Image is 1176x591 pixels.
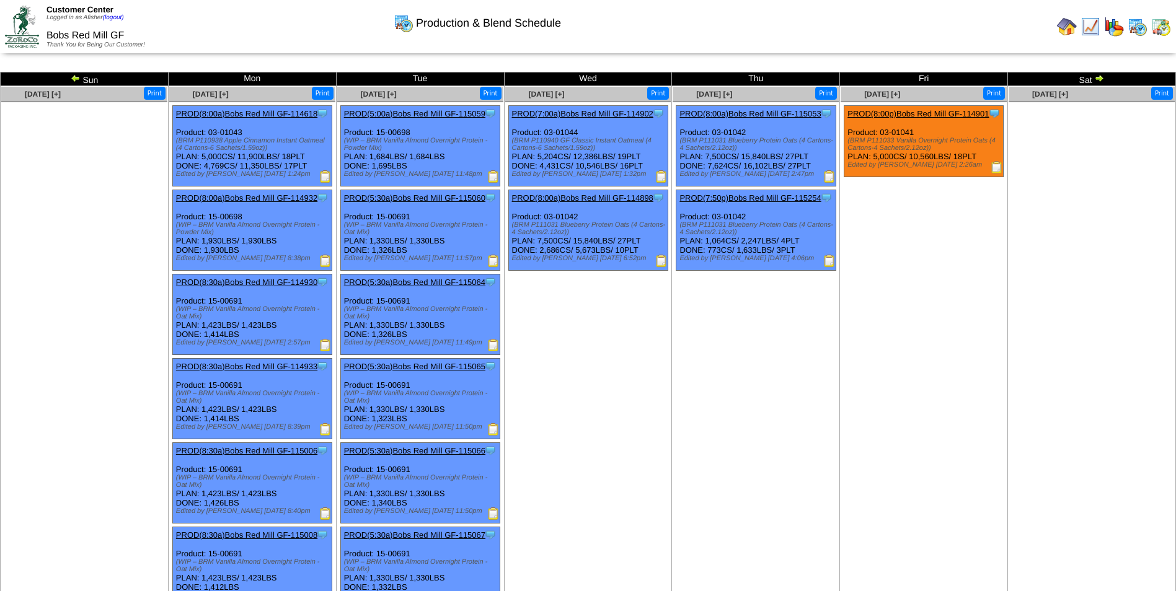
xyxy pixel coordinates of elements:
div: Product: 03-01041 PLAN: 5,000CS / 10,560LBS / 18PLT [844,106,1004,177]
img: ZoRoCo_Logo(Green%26Foil)%20jpg.webp [5,6,39,47]
div: Edited by [PERSON_NAME] [DATE] 1:24pm [176,170,332,178]
img: Production Report [487,423,500,436]
span: Production & Blend Schedule [416,17,561,30]
img: Tooltip [652,191,665,204]
a: [DATE] [+] [864,90,900,98]
a: PROD(5:30a)Bobs Red Mill GF-115066 [344,446,485,455]
div: (WIP – BRM Vanilla Almond Overnight Protein - Powder Mix) [344,137,500,152]
img: Tooltip [484,107,497,120]
div: (BRM P111033 Vanilla Overnight Protein Oats (4 Cartons-4 Sachets/2.12oz)) [847,137,1003,152]
td: Sun [1,72,169,86]
a: PROD(8:30a)Bobs Red Mill GF-114930 [176,278,317,287]
div: Product: 15-00698 PLAN: 1,684LBS / 1,684LBS DONE: 1,695LBS [340,106,500,186]
div: Edited by [PERSON_NAME] [DATE] 8:39pm [176,423,332,431]
span: Thank You for Being Our Customer! [46,42,145,48]
a: PROD(8:30a)Bobs Red Mill GF-115008 [176,530,317,540]
img: line_graph.gif [1081,17,1100,37]
a: PROD(8:30a)Bobs Red Mill GF-114933 [176,362,317,371]
img: Tooltip [484,528,497,541]
div: Edited by [PERSON_NAME] [DATE] 11:50pm [344,423,500,431]
img: Tooltip [988,107,1001,120]
a: PROD(8:30a)Bobs Red Mill GF-115006 [176,446,317,455]
img: Production Report [319,339,332,351]
div: Product: 15-00691 PLAN: 1,330LBS / 1,330LBS DONE: 1,326LBS [340,274,500,355]
div: Edited by [PERSON_NAME] [DATE] 8:38pm [176,255,332,262]
a: [DATE] [+] [193,90,229,98]
img: Production Report [487,507,500,520]
button: Print [647,87,669,100]
a: (logout) [103,14,124,21]
a: [DATE] [+] [528,90,564,98]
a: [DATE] [+] [696,90,732,98]
span: [DATE] [+] [361,90,397,98]
div: Product: 15-00698 PLAN: 1,930LBS / 1,930LBS DONE: 1,930LBS [172,190,332,271]
div: Product: 15-00691 PLAN: 1,330LBS / 1,330LBS DONE: 1,340LBS [340,443,500,523]
a: PROD(8:00a)Bobs Red Mill GF-114932 [176,193,317,203]
div: Product: 03-01042 PLAN: 7,500CS / 15,840LBS / 27PLT DONE: 7,624CS / 16,102LBS / 27PLT [676,106,836,186]
button: Print [1151,87,1173,100]
a: PROD(7:50p)Bobs Red Mill GF-115254 [679,193,821,203]
div: Edited by [PERSON_NAME] [DATE] 2:26am [847,161,1003,169]
img: Production Report [487,255,500,267]
div: (BRM P110940 GF Classic Instant Oatmeal (4 Cartons-6 Sachets/1.59oz)) [512,137,668,152]
div: (WIP – BRM Vanilla Almond Overnight Protein - Oat Mix) [344,474,500,489]
img: Tooltip [484,444,497,457]
a: PROD(8:00a)Bobs Red Mill GF-114618 [176,109,317,118]
button: Print [815,87,837,100]
div: Edited by [PERSON_NAME] [DATE] 8:40pm [176,507,332,515]
img: arrowright.gif [1094,73,1104,83]
img: Tooltip [484,360,497,372]
div: (WIP – BRM Vanilla Almond Overnight Protein - Oat Mix) [176,305,332,320]
a: PROD(5:30a)Bobs Red Mill GF-115060 [344,193,485,203]
img: arrowleft.gif [71,73,81,83]
img: Tooltip [820,107,833,120]
button: Print [144,87,166,100]
div: (WIP – BRM Vanilla Almond Overnight Protein - Oat Mix) [176,474,332,489]
td: Thu [672,72,840,86]
td: Fri [840,72,1008,86]
a: PROD(5:30a)Bobs Red Mill GF-115065 [344,362,485,371]
div: Product: 03-01042 PLAN: 1,064CS / 2,247LBS / 4PLT DONE: 773CS / 1,633LBS / 3PLT [676,190,836,271]
a: PROD(5:30a)Bobs Red Mill GF-115064 [344,278,485,287]
img: calendarprod.gif [1128,17,1147,37]
button: Print [312,87,334,100]
div: Edited by [PERSON_NAME] [DATE] 4:06pm [679,255,835,262]
img: Tooltip [316,191,329,204]
button: Print [480,87,502,100]
img: Tooltip [316,276,329,288]
a: PROD(5:00a)Bobs Red Mill GF-115059 [344,109,485,118]
a: PROD(8:00p)Bobs Red Mill GF-114901 [847,109,989,118]
div: Edited by [PERSON_NAME] [DATE] 11:57pm [344,255,500,262]
a: [DATE] [+] [25,90,61,98]
div: (WIP – BRM Vanilla Almond Overnight Protein - Oat Mix) [176,558,332,573]
img: Production Report [991,161,1003,173]
div: Product: 15-00691 PLAN: 1,423LBS / 1,423LBS DONE: 1,414LBS [172,359,332,439]
div: (BRM P110938 Apple Cinnamon Instant Oatmeal (4 Cartons-6 Sachets/1.59oz)) [176,137,332,152]
div: Edited by [PERSON_NAME] [DATE] 1:32pm [512,170,668,178]
div: Product: 15-00691 PLAN: 1,423LBS / 1,423LBS DONE: 1,414LBS [172,274,332,355]
img: Tooltip [484,191,497,204]
img: Tooltip [316,444,329,457]
img: Production Report [823,170,836,183]
img: home.gif [1057,17,1077,37]
div: Edited by [PERSON_NAME] [DATE] 11:48pm [344,170,500,178]
div: Edited by [PERSON_NAME] [DATE] 6:52pm [512,255,668,262]
div: (WIP – BRM Vanilla Almond Overnight Protein - Oat Mix) [176,390,332,405]
span: Logged in as Afisher [46,14,124,21]
img: calendarinout.gif [1151,17,1171,37]
img: Production Report [655,255,668,267]
a: PROD(7:00a)Bobs Red Mill GF-114902 [512,109,653,118]
div: Edited by [PERSON_NAME] [DATE] 11:49pm [344,339,500,346]
div: Edited by [PERSON_NAME] [DATE] 2:47pm [679,170,835,178]
img: Tooltip [484,276,497,288]
div: (WIP – BRM Vanilla Almond Overnight Protein - Oat Mix) [344,390,500,405]
img: Tooltip [316,107,329,120]
button: Print [983,87,1005,100]
a: [DATE] [+] [1032,90,1068,98]
div: Product: 15-00691 PLAN: 1,330LBS / 1,330LBS DONE: 1,326LBS [340,190,500,271]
